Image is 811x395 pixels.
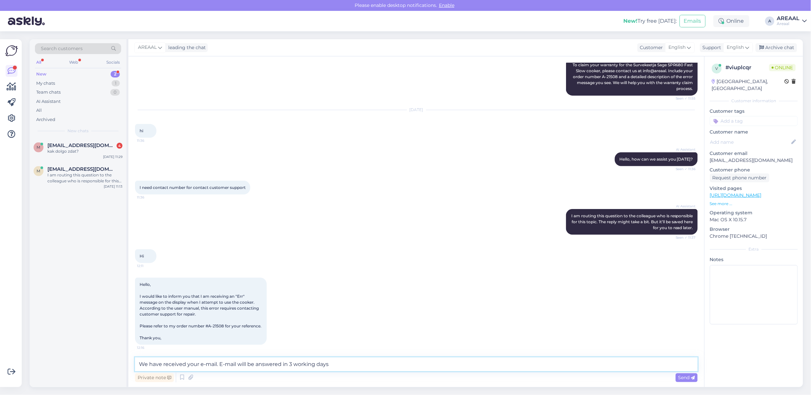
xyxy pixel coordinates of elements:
span: New chats [68,128,89,134]
input: Add name [710,138,790,146]
div: Web [68,58,80,67]
p: See more ... [710,201,798,207]
div: Team chats [36,89,61,96]
span: v [716,66,718,71]
div: 0 [110,89,120,96]
div: Customer information [710,98,798,104]
div: Archive chat [756,43,797,52]
b: New! [624,18,638,24]
span: mrectjobs@gmail.com [47,142,116,148]
span: Search customers [41,45,83,52]
p: Notes [710,256,798,263]
div: All [36,107,42,114]
div: A [765,16,774,26]
p: Browser [710,226,798,233]
a: AREAALAreaal [777,16,807,26]
span: Hi [140,254,144,258]
img: Askly Logo [5,45,18,57]
p: Customer email [710,150,798,157]
div: Archived [36,116,55,123]
p: Customer name [710,129,798,136]
div: 4 [117,143,122,149]
div: AI Assistant [36,98,61,105]
button: Emails [680,15,706,27]
p: Visited pages [710,185,798,192]
div: Extra [710,246,798,252]
div: leading the chat [166,44,206,51]
div: Socials [105,58,121,67]
span: m [37,168,41,173]
span: To claim your warranty for the Survekeetja Sage SPR680 Fast Slow cooker, please contact us at inf... [573,62,694,91]
p: Chrome [TECHNICAL_ID] [710,233,798,240]
div: Areaal [777,21,800,26]
span: I am routing this question to the colleague who is responsible for this topic. The reply might ta... [571,213,694,230]
div: Customer [637,44,663,51]
div: kak dolgo zdat? [47,148,122,154]
span: Seen ✓ 11:55 [671,96,696,101]
div: 2 [111,71,120,77]
span: 12:16 [137,345,162,350]
input: Add a tag [710,116,798,126]
span: Online [769,64,796,71]
p: [EMAIL_ADDRESS][DOMAIN_NAME] [710,157,798,164]
span: 11:36 [137,195,162,200]
div: # viuplcqr [726,64,769,72]
div: [DATE] 11:13 [104,184,122,189]
div: Try free [DATE]: [624,17,677,25]
span: English [669,44,686,51]
div: [DATE] [135,107,698,113]
p: Operating system [710,209,798,216]
span: makc.aromae@gmail.com [47,166,116,172]
div: I am routing this question to the colleague who is responsible for this topic. The reply might ta... [47,172,122,184]
span: Hello, I would like to inform you that I am receiving an "Err" message on the display when I atte... [140,282,261,340]
div: New [36,71,46,77]
span: Seen ✓ 11:37 [671,235,696,240]
div: My chats [36,80,55,87]
div: Private note [135,373,174,382]
div: [DATE] 11:29 [103,154,122,159]
p: Mac OS X 10.15.7 [710,216,798,223]
span: English [727,44,744,51]
div: 1 [112,80,120,87]
span: 12:11 [137,263,162,268]
span: AI Assistant [671,147,696,152]
textarea: We have received your e-mail. E-mail will be answered in 3 working day [135,357,698,371]
span: 11:36 [137,138,162,143]
span: hi [140,128,143,133]
div: Online [714,15,749,27]
span: I need contact number for contact customer support [140,185,246,190]
p: Customer tags [710,108,798,115]
p: Customer phone [710,167,798,173]
div: Support [700,44,721,51]
span: Send [678,375,695,380]
div: Request phone number [710,173,770,182]
div: AREAAL [777,16,800,21]
span: AREAAL [138,44,157,51]
div: [GEOGRAPHIC_DATA], [GEOGRAPHIC_DATA] [712,78,785,92]
span: Enable [437,2,456,8]
span: AI Assistant [671,204,696,209]
span: m [37,145,41,150]
div: All [35,58,42,67]
span: Seen ✓ 11:36 [671,167,696,171]
span: Hello, how can we assist you [DATE]? [619,157,693,162]
a: [URL][DOMAIN_NAME] [710,192,762,198]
